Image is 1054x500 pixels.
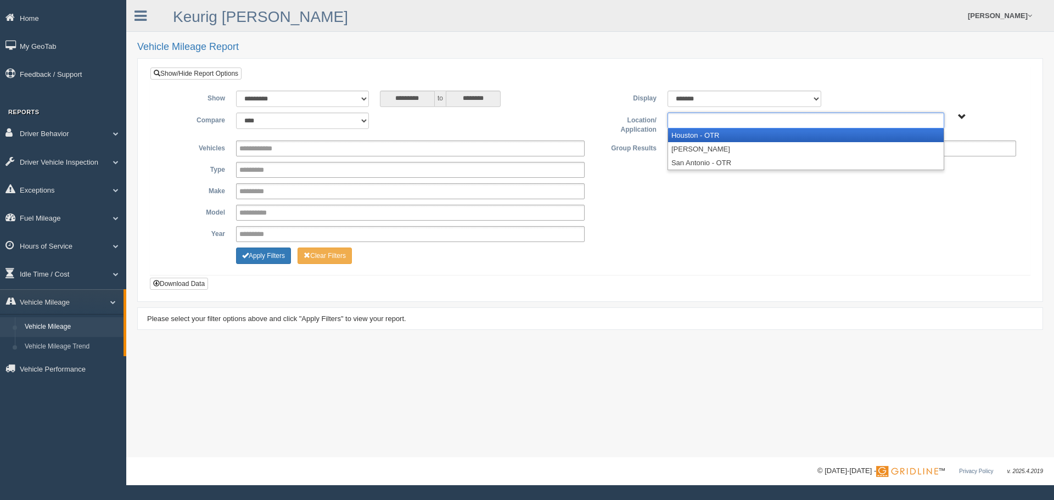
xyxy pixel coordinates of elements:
div: © [DATE]-[DATE] - ™ [817,465,1043,477]
span: to [435,91,446,107]
label: Display [590,91,662,104]
a: Keurig [PERSON_NAME] [173,8,348,25]
label: Vehicles [159,141,231,154]
a: Privacy Policy [959,468,993,474]
li: [PERSON_NAME] [668,142,944,156]
a: Show/Hide Report Options [150,68,242,80]
li: San Antonio - OTR [668,156,944,170]
label: Group Results [590,141,662,154]
button: Change Filter Options [236,248,291,264]
button: Download Data [150,278,208,290]
span: Please select your filter options above and click "Apply Filters" to view your report. [147,314,406,323]
label: Location/ Application [590,113,662,135]
span: v. 2025.4.2019 [1007,468,1043,474]
button: Change Filter Options [298,248,352,264]
li: Houston - OTR [668,128,944,142]
label: Show [159,91,231,104]
label: Model [159,205,231,218]
label: Type [159,162,231,175]
a: Vehicle Mileage Trend [20,337,124,357]
img: Gridline [876,466,938,477]
h2: Vehicle Mileage Report [137,42,1043,53]
label: Year [159,226,231,239]
label: Compare [159,113,231,126]
label: Make [159,183,231,196]
a: Vehicle Mileage [20,317,124,337]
